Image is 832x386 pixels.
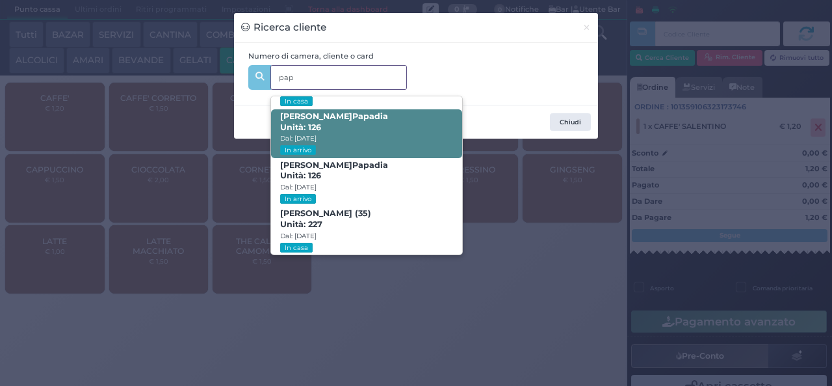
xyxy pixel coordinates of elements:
[550,113,591,131] button: Chiudi
[280,194,315,204] small: In arrivo
[280,219,322,230] span: Unità: 227
[280,145,315,155] small: In arrivo
[280,171,321,182] span: Unità: 126
[280,183,317,191] small: Dal: [DATE]
[352,111,369,121] strong: Pap
[352,160,369,170] strong: Pap
[241,20,326,35] h3: Ricerca cliente
[582,20,591,34] span: ×
[280,232,317,240] small: Dal: [DATE]
[280,96,312,106] small: In casa
[270,65,407,90] input: Es. 'Mario Rossi', '220' o '108123234234'
[280,243,312,253] small: In casa
[280,134,317,143] small: Dal: [DATE]
[280,111,388,132] b: [PERSON_NAME] adia
[280,208,371,229] b: [PERSON_NAME] (35)
[280,160,388,181] b: [PERSON_NAME] adia
[280,122,321,133] span: Unità: 126
[575,13,598,42] button: Chiudi
[248,51,374,62] label: Numero di camera, cliente o card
